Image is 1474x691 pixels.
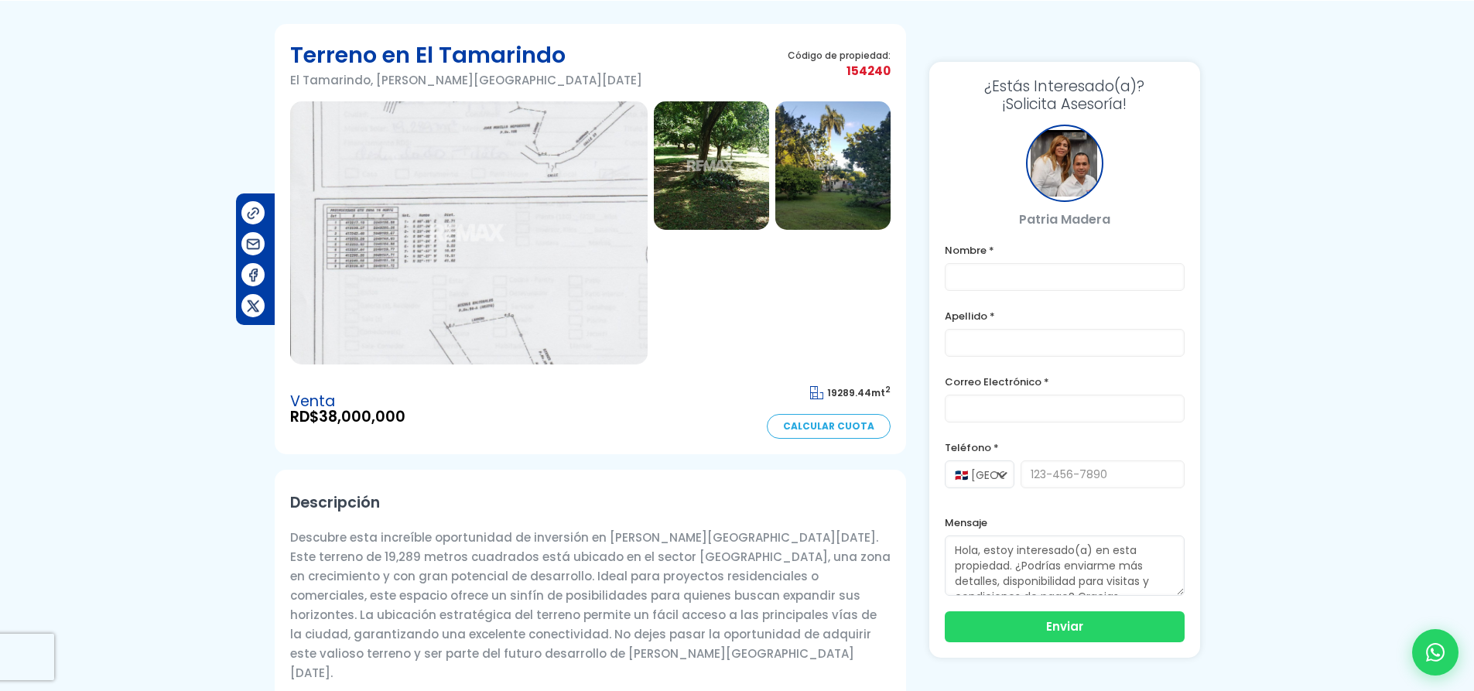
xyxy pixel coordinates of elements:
label: Apellido * [945,306,1185,326]
img: Terreno en El Tamarindo [654,101,769,230]
span: 19289.44 [827,386,871,399]
label: Teléfono * [945,438,1185,457]
p: Descubre esta increíble oportunidad de inversión en [PERSON_NAME][GEOGRAPHIC_DATA][DATE]. Este te... [290,528,891,682]
img: Compartir [245,267,262,283]
span: RD$ [290,409,405,425]
span: 38,000,000 [319,406,405,427]
p: El Tamarindo, [PERSON_NAME][GEOGRAPHIC_DATA][DATE] [290,70,642,90]
h1: Terreno en El Tamarindo [290,39,642,70]
label: Correo Electrónico * [945,372,1185,392]
h3: ¡Solicita Asesoría! [945,77,1185,113]
img: Terreno en El Tamarindo [290,101,648,364]
label: Mensaje [945,513,1185,532]
textarea: Hola, estoy interesado(a) en esta propiedad. ¿Podrías enviarme más detalles, disponibilidad para ... [945,535,1185,596]
img: Compartir [245,236,262,252]
span: 154240 [788,61,891,80]
span: Venta [290,394,405,409]
h2: Descripción [290,485,891,520]
img: Terreno en El Tamarindo [775,101,891,230]
label: Nombre * [945,241,1185,260]
div: Patria Madera [1026,125,1103,202]
img: Compartir [245,205,262,221]
img: Compartir [245,298,262,314]
sup: 2 [885,384,891,395]
input: 123-456-7890 [1021,460,1185,488]
a: Calcular Cuota [767,414,891,439]
button: Enviar [945,611,1185,642]
span: mt [810,386,891,399]
p: Patria Madera [945,210,1185,229]
span: ¿Estás Interesado(a)? [945,77,1185,95]
span: Código de propiedad: [788,50,891,61]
